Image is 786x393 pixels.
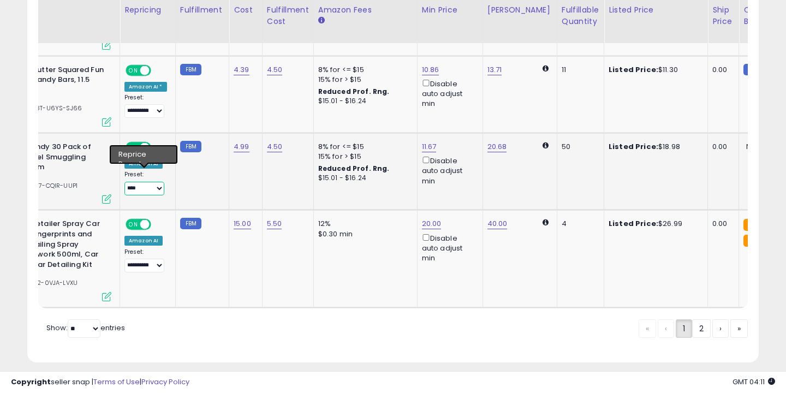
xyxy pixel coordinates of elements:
div: 0.00 [712,142,730,152]
i: Calculated using Dynamic Max Price. [543,142,549,149]
span: OFF [150,143,167,152]
div: seller snap | | [11,377,189,388]
span: | SKU: Q2-0VJA-LVXU [9,278,78,287]
div: $15.01 - $16.24 [318,97,409,106]
div: $0.30 min [318,229,409,239]
a: 40.00 [487,218,508,229]
i: Calculated using Dynamic Max Price. [543,219,549,226]
div: Amazon AI [124,236,163,246]
small: FBA [743,219,764,231]
b: Reduced Prof. Rng. [318,87,390,96]
div: Disable auto adjust min [422,232,474,264]
div: Repricing [124,4,171,16]
span: | SKU: 8T-U6YS-SJ66 [12,104,82,112]
div: Disable auto adjust min [422,78,474,109]
b: Listed Price: [609,141,658,152]
b: Listed Price: [609,218,658,229]
div: $26.99 [609,219,699,229]
small: FBM [180,64,201,75]
div: 15% for > $15 [318,152,409,162]
small: FBM [180,141,201,152]
div: $18.98 [609,142,699,152]
span: 2025-10-11 04:11 GMT [733,377,775,387]
span: Show: entries [46,323,125,333]
a: 13.71 [487,64,502,75]
a: 20.68 [487,141,507,152]
a: 10.86 [422,64,439,75]
div: 0.00 [712,65,730,75]
small: FBM [743,64,765,75]
span: › [719,323,722,334]
a: 11.67 [422,141,437,152]
div: Ship Price [712,4,734,27]
b: Reduced Prof. Rng. [318,164,390,173]
div: Preset: [124,248,167,273]
span: N/A [746,141,759,152]
div: $11.30 [609,65,699,75]
div: Amazon AI [124,159,163,169]
span: » [737,323,741,334]
div: Listed Price [609,4,703,16]
div: Cost [234,4,258,16]
small: FBA [743,235,764,247]
div: Disable auto adjust min [422,154,474,186]
small: Amazon Fees. [318,16,325,26]
div: $15.01 - $16.24 [318,174,409,183]
div: 8% for <= $15 [318,142,409,152]
a: 4.50 [267,64,283,75]
div: Preset: [124,171,167,195]
div: Fulfillment [180,4,224,16]
div: 50 [562,142,596,152]
span: ON [127,220,140,229]
span: OFF [150,65,167,75]
span: | SKU: N7-CQIR-UUP1 [11,181,78,190]
b: Listed Price: [609,64,658,75]
a: 15.00 [234,218,251,229]
span: ON [127,65,140,75]
div: [PERSON_NAME] [487,4,552,16]
div: 15% for > $15 [318,75,409,85]
div: Preset: [124,94,167,118]
a: 4.50 [267,141,283,152]
a: 4.39 [234,64,249,75]
a: 20.00 [422,218,442,229]
div: Amazon AI * [124,82,167,92]
a: 4.99 [234,141,249,152]
div: Amazon Fees [318,4,413,16]
div: 12% [318,219,409,229]
div: 11 [562,65,596,75]
small: FBM [180,218,201,229]
a: Privacy Policy [141,377,189,387]
span: OFF [150,220,167,229]
a: 1 [676,319,692,338]
a: 5.50 [267,218,282,229]
div: Min Price [422,4,478,16]
div: 8% for <= $15 [318,65,409,75]
div: 4 [562,219,596,229]
a: 2 [692,319,711,338]
div: Fulfillable Quantity [562,4,599,27]
span: ON [127,143,140,152]
strong: Copyright [11,377,51,387]
div: 0.00 [712,219,730,229]
a: Terms of Use [93,377,140,387]
div: Fulfillment Cost [267,4,309,27]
